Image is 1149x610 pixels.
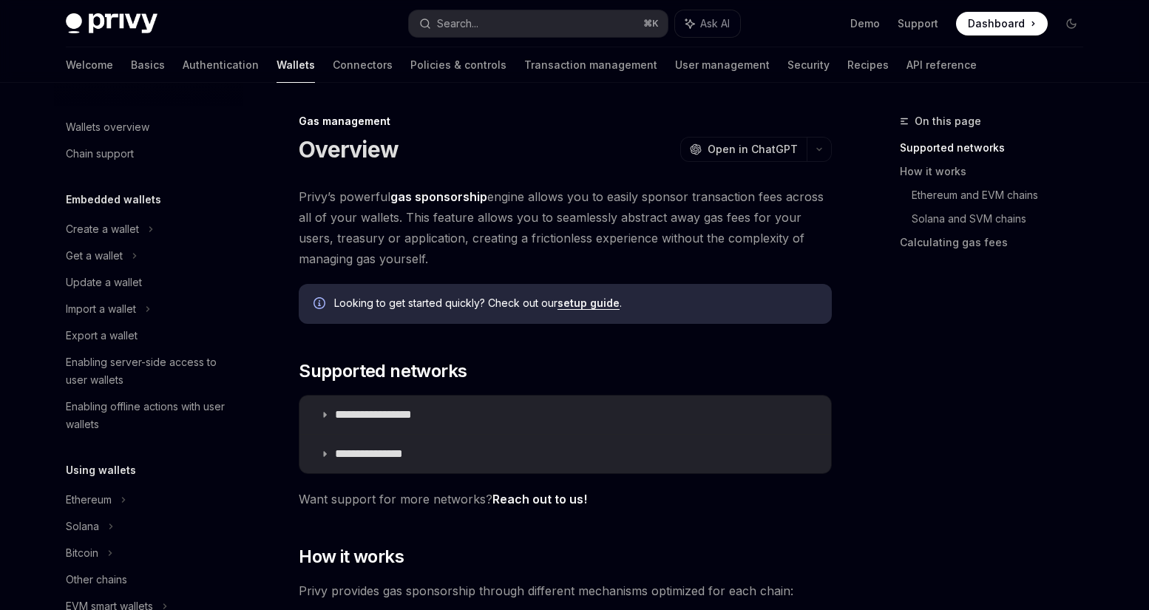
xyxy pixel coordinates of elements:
a: Other chains [54,566,243,593]
a: Authentication [183,47,259,83]
a: Dashboard [956,12,1048,35]
a: setup guide [557,296,620,310]
a: Security [787,47,830,83]
svg: Info [313,297,328,312]
a: Policies & controls [410,47,506,83]
strong: gas sponsorship [390,189,487,204]
a: Connectors [333,47,393,83]
span: How it works [299,545,404,569]
span: On this page [915,112,981,130]
span: Want support for more networks? [299,489,832,509]
a: Enabling offline actions with user wallets [54,393,243,438]
div: Gas management [299,114,832,129]
a: Basics [131,47,165,83]
a: Reach out to us! [492,492,587,507]
span: Privy’s powerful engine allows you to easily sponsor transaction fees across all of your wallets.... [299,186,832,269]
a: Export a wallet [54,322,243,349]
a: Wallets overview [54,114,243,140]
div: Enabling offline actions with user wallets [66,398,234,433]
div: Create a wallet [66,220,139,238]
div: Import a wallet [66,300,136,318]
h1: Overview [299,136,399,163]
div: Bitcoin [66,544,98,562]
a: API reference [906,47,977,83]
a: Solana and SVM chains [912,207,1095,231]
span: Supported networks [299,359,467,383]
a: Transaction management [524,47,657,83]
button: Toggle dark mode [1060,12,1083,35]
button: Open in ChatGPT [680,137,807,162]
a: Recipes [847,47,889,83]
div: Other chains [66,571,127,589]
a: User management [675,47,770,83]
div: Update a wallet [66,274,142,291]
a: Chain support [54,140,243,167]
a: Enabling server-side access to user wallets [54,349,243,393]
span: Dashboard [968,16,1025,31]
h5: Using wallets [66,461,136,479]
a: Demo [850,16,880,31]
div: Wallets overview [66,118,149,136]
div: Enabling server-side access to user wallets [66,353,234,389]
button: Ask AI [675,10,740,37]
a: Supported networks [900,136,1095,160]
span: Ask AI [700,16,730,31]
div: Chain support [66,145,134,163]
a: Calculating gas fees [900,231,1095,254]
span: Open in ChatGPT [708,142,798,157]
div: Solana [66,518,99,535]
span: ⌘ K [643,18,659,30]
a: Support [898,16,938,31]
h5: Embedded wallets [66,191,161,209]
div: Export a wallet [66,327,138,345]
a: Wallets [277,47,315,83]
button: Search...⌘K [409,10,668,37]
div: Search... [437,15,478,33]
a: How it works [900,160,1095,183]
div: Ethereum [66,491,112,509]
span: Looking to get started quickly? Check out our . [334,296,817,311]
img: dark logo [66,13,157,34]
a: Update a wallet [54,269,243,296]
a: Welcome [66,47,113,83]
a: Ethereum and EVM chains [912,183,1095,207]
span: Privy provides gas sponsorship through different mechanisms optimized for each chain: [299,580,832,601]
div: Get a wallet [66,247,123,265]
